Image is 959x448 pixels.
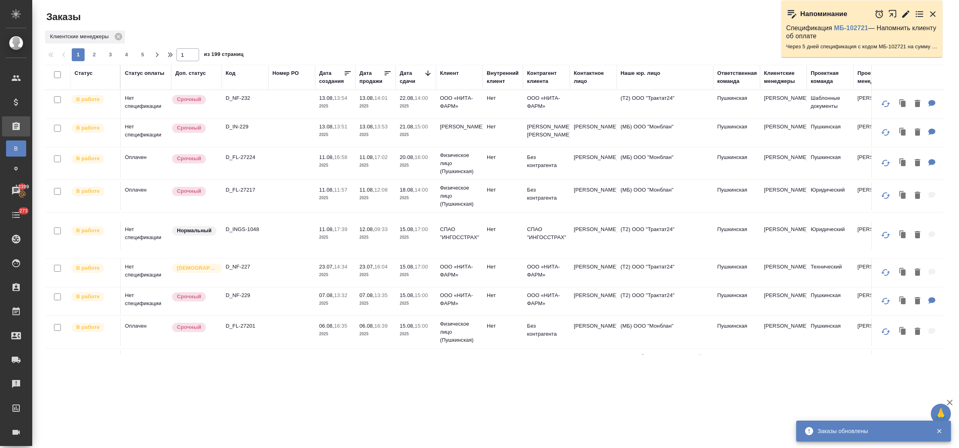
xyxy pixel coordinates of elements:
button: Удалить [911,293,924,310]
p: 2025 [319,233,351,242]
td: Оплачен [121,182,171,210]
td: [PERSON_NAME] [570,351,616,379]
td: Пушкинская [713,221,760,250]
p: В работе [76,187,100,195]
p: 2025 [319,131,351,139]
span: 5 [136,51,149,59]
p: 11.08, [319,226,334,232]
p: СПАО "ИНГОССТРАХ" [527,225,566,242]
td: [PERSON_NAME] [760,318,807,346]
p: D_FL-27201 [226,322,264,330]
div: Наше юр. лицо [621,69,660,77]
p: 11.08, [319,187,334,193]
p: 23.07, [319,264,334,270]
p: 18.08, [400,187,415,193]
p: 15.08, [400,292,415,298]
p: Нет [487,153,519,161]
div: Выставляется автоматически, если на указанный объем услуг необходимо больше времени в стандартном... [171,123,218,134]
p: В работе [76,95,100,103]
div: Выставляет ПМ после принятия заказа от КМа [71,94,116,105]
div: Доп. статус [175,69,206,77]
td: Пушкинская [713,182,760,210]
p: 13:32 [334,292,347,298]
td: Шаблонные документы [807,351,853,379]
p: ООО «НИТА-ФАРМ» [440,263,479,279]
p: Нет [487,322,519,330]
p: 2025 [319,330,351,338]
td: [PERSON_NAME] [760,221,807,250]
p: В работе [76,124,100,132]
p: D_IN-229 [226,123,264,131]
td: Пушкинская [713,287,760,316]
div: Номер PO [272,69,299,77]
button: Удалить [911,324,924,340]
td: [PERSON_NAME] [853,259,900,287]
span: из 199 страниц [204,50,243,61]
div: Статус оплаты [125,69,164,77]
p: 14:01 [374,95,388,101]
div: Выставляется автоматически, если на указанный объем услуг необходимо больше времени в стандартном... [171,94,218,105]
p: 06.08, [319,323,334,329]
p: 2025 [319,161,351,169]
td: [PERSON_NAME] [853,90,900,118]
div: Выставляет ПМ после принятия заказа от КМа [71,225,116,236]
a: 13399 [2,181,30,201]
p: Срочный [177,293,201,301]
p: 07.08, [359,292,374,298]
span: Заказы [44,10,81,23]
p: 21.08, [400,124,415,130]
button: 3 [104,48,117,61]
p: 2025 [400,271,432,279]
button: 2 [88,48,101,61]
p: ООО «НИТА-ФАРМ» [527,263,566,279]
div: Выставляет ПМ после принятия заказа от КМа [71,291,116,302]
p: 14:00 [415,95,428,101]
div: Выставляется автоматически, если на указанный объем услуг необходимо больше времени в стандартном... [171,322,218,333]
div: Ответственная команда [717,69,757,85]
button: Обновить [876,322,895,341]
p: Физическое лицо (Пушкинская) [440,320,479,344]
button: Клонировать [895,188,911,204]
td: [PERSON_NAME] [760,149,807,178]
button: Обновить [876,123,895,142]
p: ООО «НИТА-ФАРМ» [440,94,479,110]
p: Нет [487,263,519,271]
p: 16:00 [415,154,428,160]
button: Клонировать [895,324,911,340]
div: Внутренний клиент [487,69,519,85]
div: Дата сдачи [400,69,424,85]
td: Пушкинская [713,119,760,147]
p: 17:00 [415,226,428,232]
p: Срочный [177,187,201,195]
p: 14:34 [334,264,347,270]
p: В работе [76,264,100,272]
p: 13.08, [359,95,374,101]
p: Напоминание [800,10,847,18]
p: Без контрагента [527,322,566,338]
div: Дата создания [319,69,344,85]
p: Нет [487,94,519,102]
td: Пушкинская [713,318,760,346]
td: Нет спецификации [121,259,171,287]
td: Пушкинская [807,119,853,147]
button: Обновить [876,263,895,282]
td: Оплачен [121,318,171,346]
button: 4 [120,48,133,61]
p: В работе [76,323,100,331]
p: 11.08, [359,187,374,193]
button: Перейти в todo [915,9,924,19]
p: Нет [487,291,519,299]
p: 15.08, [400,226,415,232]
div: Выставляется автоматически для первых 3 заказов нового контактного лица. Особое внимание [171,263,218,274]
div: Выставляет ПМ после принятия заказа от КМа [71,263,116,274]
p: 2025 [400,161,432,169]
td: Юридический [807,221,853,250]
p: 2025 [400,233,432,242]
td: [PERSON_NAME] [570,259,616,287]
td: [PERSON_NAME] [853,149,900,178]
p: D_NF-232 [226,94,264,102]
td: [PERSON_NAME] [570,318,616,346]
div: Контактное лицо [574,69,612,85]
a: В [6,140,26,157]
td: [PERSON_NAME] [853,119,900,147]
